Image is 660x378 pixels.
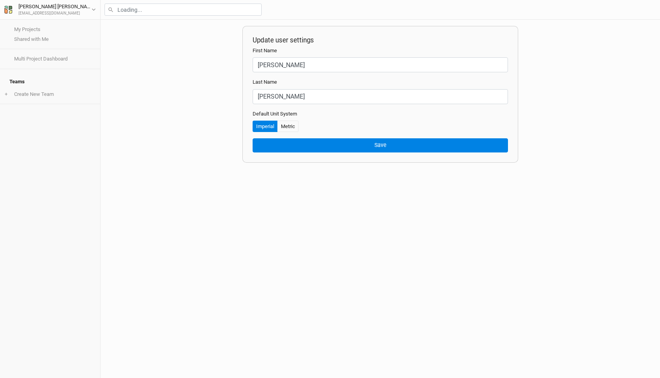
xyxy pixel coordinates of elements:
[253,138,508,152] button: Save
[253,79,277,86] label: Last Name
[18,11,92,17] div: [EMAIL_ADDRESS][DOMAIN_NAME]
[253,110,297,117] label: Default Unit System
[5,91,7,97] span: +
[253,57,508,72] input: First name
[253,36,508,44] h2: Update user settings
[253,121,278,132] button: Imperial
[5,74,95,90] h4: Teams
[104,4,262,16] input: Loading...
[4,2,96,17] button: [PERSON_NAME] [PERSON_NAME][EMAIL_ADDRESS][DOMAIN_NAME]
[253,47,277,54] label: First Name
[253,89,508,104] input: Last name
[18,3,92,11] div: [PERSON_NAME] [PERSON_NAME]
[277,121,299,132] button: Metric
